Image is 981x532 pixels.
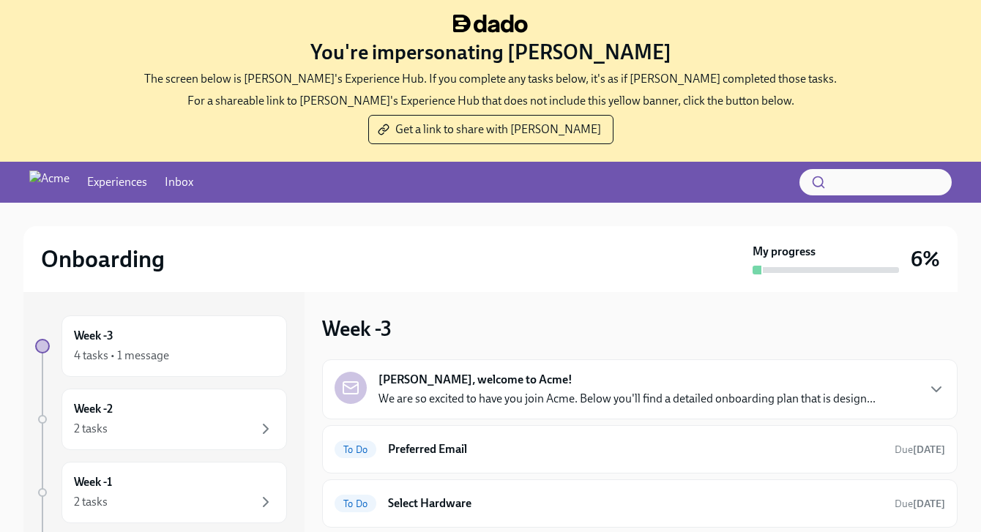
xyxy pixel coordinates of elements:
h3: You're impersonating [PERSON_NAME] [310,39,671,65]
h6: Preferred Email [388,441,883,457]
p: We are so excited to have you join Acme. Below you'll find a detailed onboarding plan that is des... [378,391,876,407]
h6: Week -3 [74,328,113,344]
span: Due [895,498,945,510]
img: dado [453,15,528,33]
strong: [DATE] [913,443,945,456]
h3: Week -3 [322,315,392,342]
a: Inbox [165,174,193,190]
span: To Do [335,498,376,509]
span: Due [895,443,945,456]
div: 4 tasks • 1 message [74,348,169,364]
p: The screen below is [PERSON_NAME]'s Experience Hub. If you complete any tasks below, it's as if [... [144,71,837,87]
h3: 6% [911,246,940,272]
h6: Week -1 [74,474,112,490]
img: Acme [29,171,70,194]
a: To DoPreferred EmailDue[DATE] [335,438,945,461]
a: Week -34 tasks • 1 message [35,315,287,377]
button: Get a link to share with [PERSON_NAME] [368,115,613,144]
a: Week -22 tasks [35,389,287,450]
strong: [DATE] [913,498,945,510]
span: To Do [335,444,376,455]
strong: [PERSON_NAME], welcome to Acme! [378,372,572,388]
strong: My progress [753,244,816,260]
div: 2 tasks [74,494,108,510]
a: Experiences [87,174,147,190]
a: To DoSelect HardwareDue[DATE] [335,492,945,515]
h6: Select Hardware [388,495,883,512]
h6: Week -2 [74,401,113,417]
div: 2 tasks [74,421,108,437]
a: Week -12 tasks [35,462,287,523]
p: For a shareable link to [PERSON_NAME]'s Experience Hub that does not include this yellow banner, ... [187,93,794,109]
h2: Onboarding [41,244,165,274]
span: Get a link to share with [PERSON_NAME] [381,122,601,137]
